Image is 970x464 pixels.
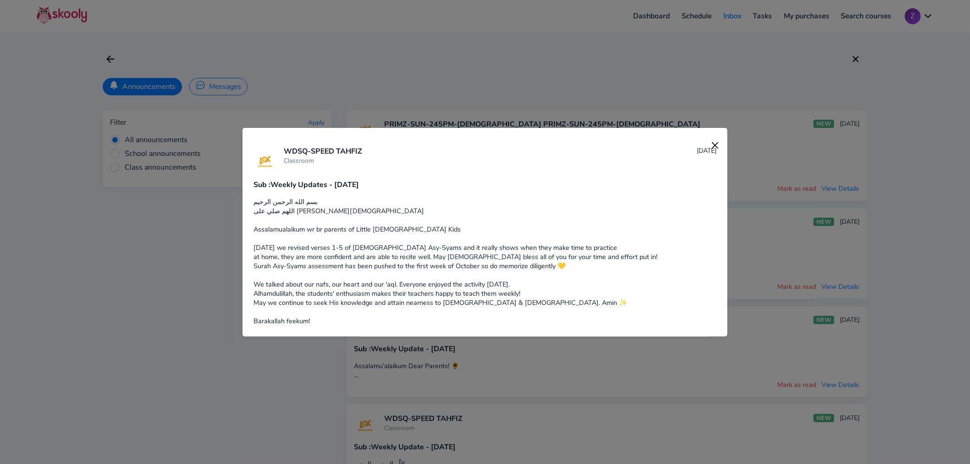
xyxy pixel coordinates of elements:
[284,156,362,165] div: Classroom
[254,148,276,176] img: 202206020728219298424966833748702edCh6KSZj3g9gnNzH.jpeg
[254,180,716,190] div: Weekly Updates - [DATE]
[284,146,362,156] div: WDSQ-SPEED TAHFIZ
[254,180,270,190] span: Sub :
[697,146,716,172] div: [DATE]
[254,197,716,326] div: بسم الله الرحمن الرحيم اللهم صلي على [PERSON_NAME][DEMOGRAPHIC_DATA] Assalamualaikum wr br parent...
